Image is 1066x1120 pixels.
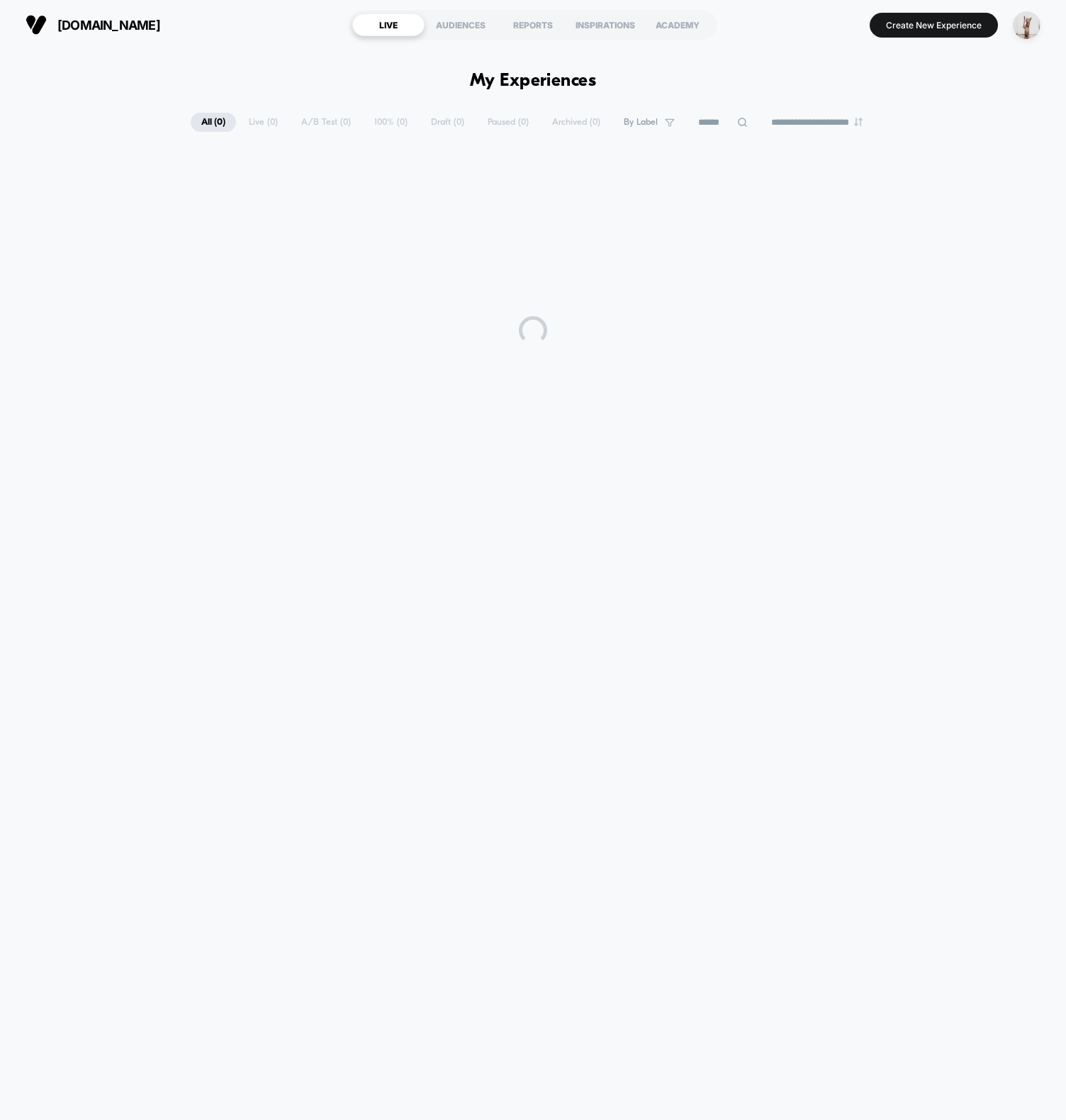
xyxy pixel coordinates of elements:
div: AUDIENCES [425,13,497,36]
img: ppic [1013,11,1040,39]
h1: My Experiences [470,71,597,91]
img: end [854,118,863,126]
div: INSPIRATIONS [569,13,641,36]
button: Create New Experience [870,13,998,38]
span: By Label [624,117,658,128]
span: [DOMAIN_NAME] [57,18,160,33]
div: LIVE [352,13,425,36]
span: All ( 0 ) [191,113,236,132]
div: REPORTS [497,13,569,36]
div: ACADEMY [641,13,714,36]
button: [DOMAIN_NAME] [21,13,164,36]
img: Visually logo [26,14,47,35]
button: ppic [1009,11,1045,40]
